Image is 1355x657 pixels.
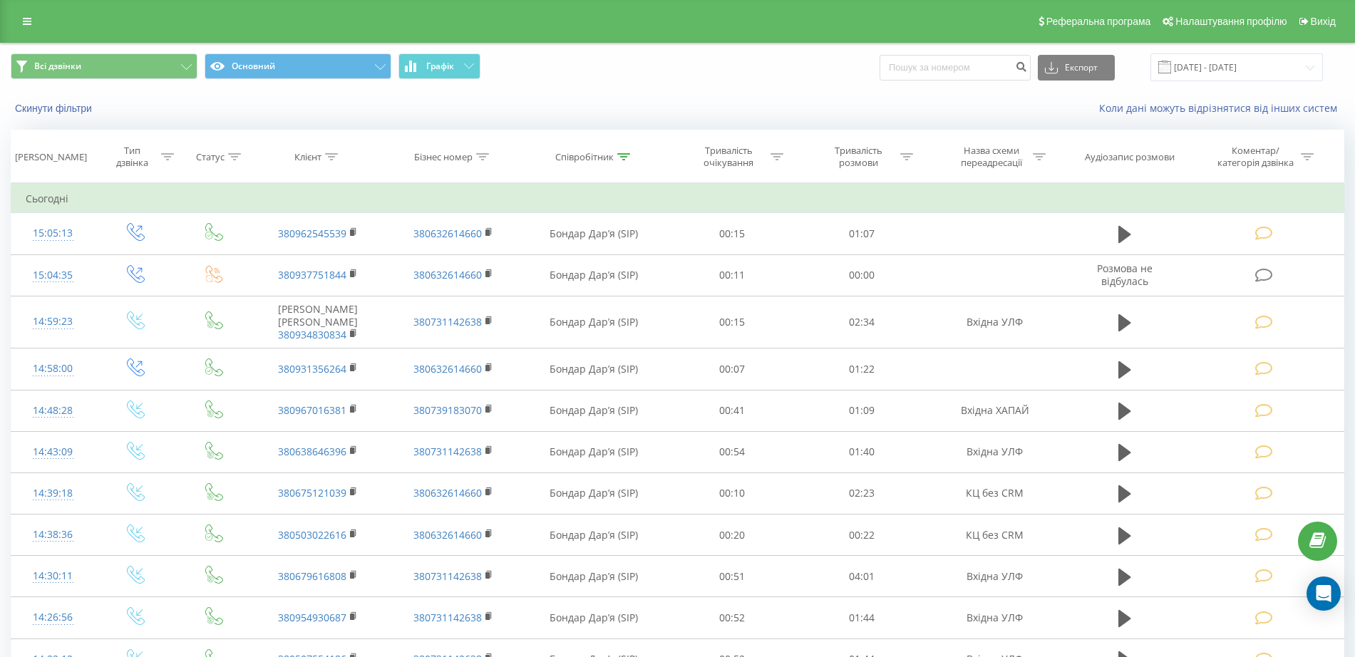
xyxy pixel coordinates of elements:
div: Статус [196,151,225,163]
td: 00:54 [667,431,798,472]
td: 00:51 [667,556,798,597]
td: 01:22 [797,348,927,390]
button: Всі дзвінки [11,53,197,79]
span: Графік [426,61,454,71]
a: 380967016381 [278,403,346,417]
div: Тип дзвінка [107,145,158,169]
div: Open Intercom Messenger [1307,576,1341,611]
td: 00:07 [667,348,798,390]
a: 380632614660 [413,362,482,376]
td: 02:23 [797,472,927,514]
td: Бондар Дарʼя (SIP) [521,556,666,597]
div: Тривалість розмови [820,145,897,169]
a: 380632614660 [413,486,482,500]
button: Графік [398,53,480,79]
td: Вхідна УЛФ [927,556,1063,597]
td: 00:22 [797,514,927,556]
span: Реферальна програма [1046,16,1151,27]
a: 380931356264 [278,362,346,376]
td: Бондар Дарʼя (SIP) [521,296,666,348]
td: Бондар Дарʼя (SIP) [521,472,666,514]
a: 380731142638 [413,611,482,624]
td: Бондар Дарʼя (SIP) [521,213,666,254]
td: 04:01 [797,556,927,597]
a: 380632614660 [413,268,482,281]
div: 15:04:35 [26,262,80,289]
td: 02:34 [797,296,927,348]
button: Експорт [1038,55,1115,81]
td: Бондар Дарʼя (SIP) [521,431,666,472]
div: 14:39:18 [26,480,80,507]
td: Вхідна УЛФ [927,296,1063,348]
a: 380962545539 [278,227,346,240]
a: 380679616808 [278,569,346,583]
td: КЦ без CRM [927,514,1063,556]
div: Клієнт [294,151,321,163]
td: 00:41 [667,390,798,431]
td: Вхідна ХАПАЙ [927,390,1063,431]
td: 01:44 [797,597,927,638]
td: 00:15 [667,213,798,254]
div: 14:26:56 [26,604,80,631]
a: 380937751844 [278,268,346,281]
td: Бондар Дарʼя (SIP) [521,597,666,638]
a: 380731142638 [413,569,482,583]
td: Бондар Дарʼя (SIP) [521,390,666,431]
span: Вихід [1311,16,1336,27]
td: 01:09 [797,390,927,431]
div: 14:58:00 [26,355,80,383]
div: Аудіозапис розмови [1085,151,1175,163]
a: 380739183070 [413,403,482,417]
div: Співробітник [555,151,614,163]
td: 00:11 [667,254,798,296]
a: 380632614660 [413,227,482,240]
td: Бондар Дарʼя (SIP) [521,348,666,390]
td: 01:07 [797,213,927,254]
td: 00:10 [667,472,798,514]
a: 380632614660 [413,528,482,542]
td: Бондар Дарʼя (SIP) [521,514,666,556]
div: 14:38:36 [26,521,80,549]
div: 15:05:13 [26,219,80,247]
div: 14:43:09 [26,438,80,466]
td: КЦ без CRM [927,472,1063,514]
td: Вхідна УЛФ [927,431,1063,472]
td: [PERSON_NAME] [PERSON_NAME] [250,296,386,348]
span: Розмова не відбулась [1097,262,1153,288]
a: 380731142638 [413,315,482,328]
span: Налаштування профілю [1175,16,1287,27]
div: [PERSON_NAME] [15,151,87,163]
div: Коментар/категорія дзвінка [1214,145,1297,169]
div: 14:48:28 [26,397,80,425]
button: Основний [205,53,391,79]
td: 01:40 [797,431,927,472]
a: 380731142638 [413,445,482,458]
div: Тривалість очікування [691,145,767,169]
td: Вхідна УЛФ [927,597,1063,638]
td: 00:00 [797,254,927,296]
td: Сьогодні [11,185,1344,213]
div: 14:30:11 [26,562,80,590]
td: 00:20 [667,514,798,556]
td: Бондар Дарʼя (SIP) [521,254,666,296]
a: 380638646396 [278,445,346,458]
a: 380954930687 [278,611,346,624]
input: Пошук за номером [880,55,1031,81]
div: Бізнес номер [414,151,473,163]
td: 00:15 [667,296,798,348]
a: Коли дані можуть відрізнятися вiд інших систем [1099,101,1344,115]
a: 380503022616 [278,528,346,542]
div: Назва схеми переадресації [953,145,1029,169]
td: 00:52 [667,597,798,638]
a: 380934830834 [278,328,346,341]
span: Всі дзвінки [34,61,81,72]
a: 380675121039 [278,486,346,500]
button: Скинути фільтри [11,102,99,115]
div: 14:59:23 [26,308,80,336]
